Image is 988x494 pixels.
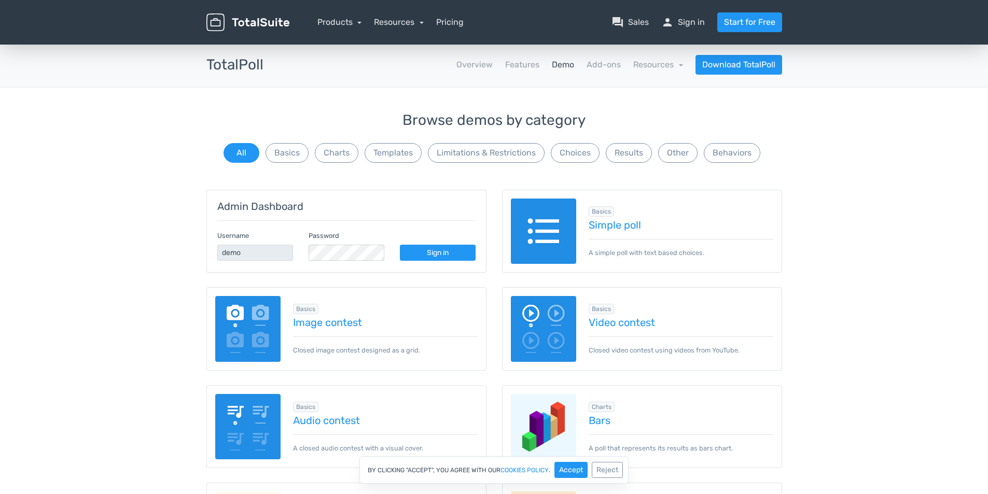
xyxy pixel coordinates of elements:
[206,112,782,129] h3: Browse demos by category
[658,143,698,163] button: Other
[589,336,773,355] p: Closed video contest using videos from YouTube.
[633,60,683,69] a: Resources
[374,17,424,27] a: Resources
[436,16,464,29] a: Pricing
[511,296,577,362] img: video-poll.png.webp
[589,415,773,426] a: Bars
[589,219,773,231] a: Simple poll
[511,394,577,460] img: charts-bars.png.webp
[589,239,773,258] p: A simple poll with text based choices.
[589,304,614,314] span: Browse all in Basics
[400,245,476,261] a: Sign in
[587,59,621,71] a: Add-ons
[293,415,478,426] a: Audio contest
[704,143,760,163] button: Behaviors
[217,201,476,212] h5: Admin Dashboard
[500,467,549,473] a: cookies policy
[293,336,478,355] p: Closed image contest designed as a grid.
[511,199,577,264] img: text-poll.png.webp
[554,462,588,478] button: Accept
[589,402,615,412] span: Browse all in Charts
[611,16,649,29] a: question_answerSales
[359,456,629,484] div: By clicking "Accept", you agree with our .
[266,143,309,163] button: Basics
[317,17,362,27] a: Products
[206,57,263,73] h3: TotalPoll
[589,206,614,217] span: Browse all in Basics
[661,16,674,29] span: person
[552,59,574,71] a: Demo
[315,143,358,163] button: Charts
[217,231,249,241] label: Username
[365,143,422,163] button: Templates
[456,59,493,71] a: Overview
[309,231,339,241] label: Password
[215,394,281,460] img: audio-poll.png.webp
[589,434,773,453] p: A poll that represents its results as bars chart.
[224,143,259,163] button: All
[695,55,782,75] a: Download TotalPoll
[717,12,782,32] a: Start for Free
[206,13,289,32] img: TotalSuite for WordPress
[293,317,478,328] a: Image contest
[611,16,624,29] span: question_answer
[215,296,281,362] img: image-poll.png.webp
[606,143,652,163] button: Results
[661,16,705,29] a: personSign in
[428,143,545,163] button: Limitations & Restrictions
[505,59,539,71] a: Features
[293,304,318,314] span: Browse all in Basics
[551,143,600,163] button: Choices
[589,317,773,328] a: Video contest
[592,462,623,478] button: Reject
[293,402,318,412] span: Browse all in Basics
[293,434,478,453] p: A closed audio contest with a visual cover.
